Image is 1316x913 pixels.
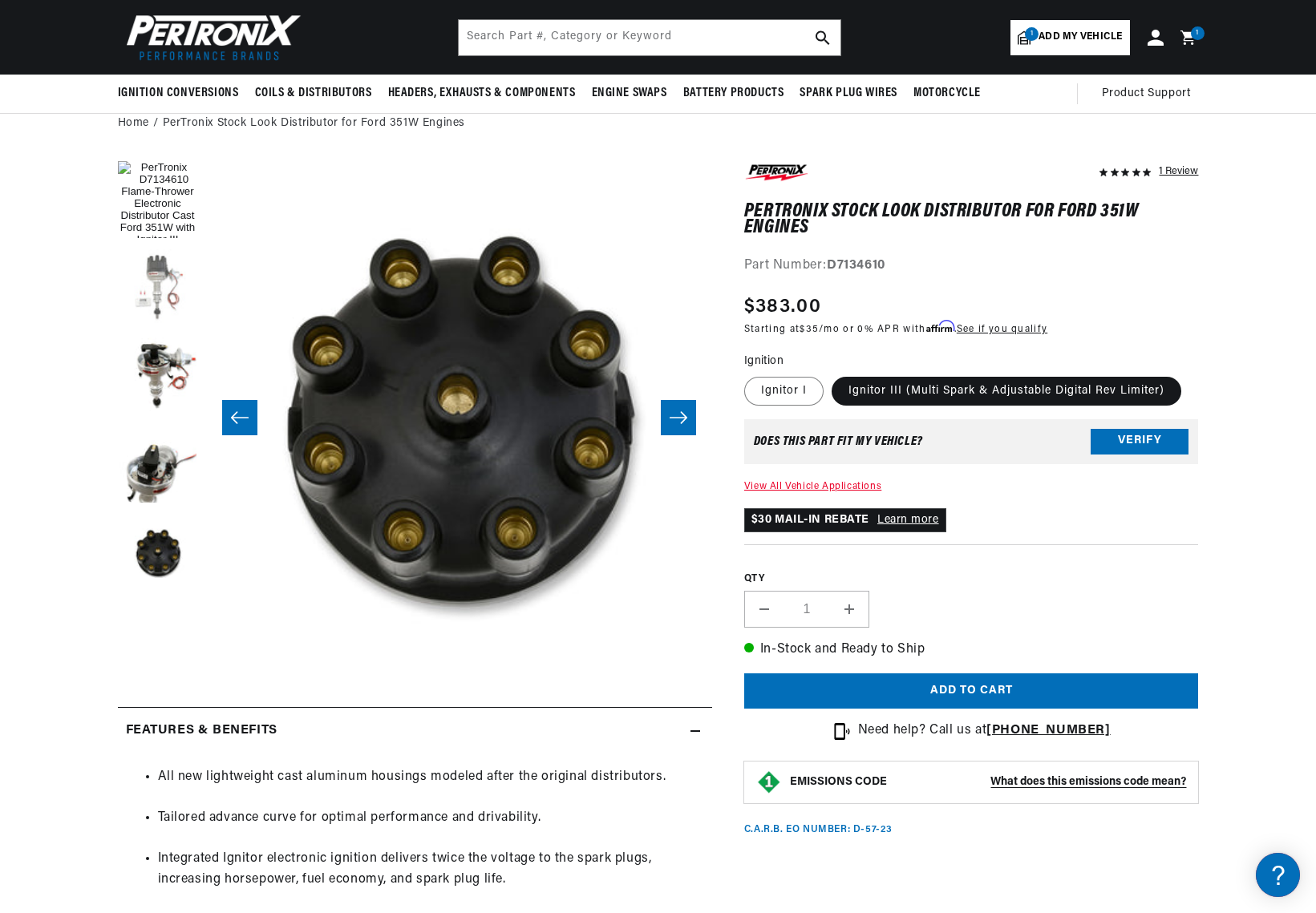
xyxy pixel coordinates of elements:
[16,376,305,391] div: Payment, Pricing, and Promotions
[16,429,305,457] button: Contact Us
[158,767,704,808] li: All new lightweight cast aluminum housings modeled after the original distributors.
[744,823,893,837] p: C.A.R.B. EO Number: D-57-23
[16,401,305,426] a: Payment, Pricing, and Promotions FAQ
[118,161,198,241] button: Load image 1 in gallery view
[16,136,305,161] a: FAQ
[1010,20,1129,55] a: 1Add my vehicle
[744,377,824,406] label: Ignitor I
[756,770,782,795] img: Emissions code
[1091,429,1188,454] button: Verify
[986,724,1110,737] a: [PHONE_NUMBER]
[247,75,380,112] summary: Coils & Distributors
[744,572,1199,586] label: QTY
[800,85,897,102] span: Spark Plug Wires
[754,435,923,448] div: Does This part fit My vehicle?
[990,776,1186,788] strong: What does this emissions code mean?
[158,849,704,911] li: Integrated Ignitor electronic ignition delivers twice the voltage to the spark plugs, increasing ...
[877,514,939,526] a: Learn more
[16,111,305,127] div: Ignition Products
[163,115,465,132] a: PerTronix Stock Look Distributor for Ford 351W Engines
[675,75,792,112] summary: Battery Products
[118,115,149,132] a: Home
[118,514,198,594] button: Load image 5 in gallery view
[858,721,1111,741] p: Need help? Call us at
[584,75,675,112] summary: Engine Swaps
[255,85,372,102] span: Coils & Distributors
[222,400,257,435] button: Slide left
[744,293,821,321] span: $383.00
[744,482,881,491] a: View All Vehicle Applications
[683,85,784,102] span: Battery Products
[118,75,247,112] summary: Ignition Conversions
[592,85,667,102] span: Engine Swaps
[913,85,981,102] span: Motorcycle
[126,721,277,741] h2: Features & Benefits
[1196,26,1199,40] span: 1
[744,508,946,532] p: $30 MAIL-IN REBATE
[744,256,1199,277] div: Part Number:
[926,321,954,333] span: Affirm
[158,808,704,849] li: Tailored advance curve for optimal performance and drivability.
[16,177,305,192] div: JBA Performance Exhaust
[805,20,840,55] button: search button
[744,673,1199,709] button: Add to cart
[790,775,1187,790] button: EMISSIONS CODEWhat does this emissions code mean?
[744,640,1199,661] p: In-Stock and Ready to Ship
[1102,75,1199,113] summary: Product Support
[118,85,239,102] span: Ignition Conversions
[792,75,905,112] summary: Spark Plug Wires
[118,10,302,65] img: Pertronix
[661,400,696,435] button: Slide right
[1039,30,1122,45] span: Add my vehicle
[16,244,305,259] div: Shipping
[221,462,309,477] a: POWERED BY ENCHANT
[118,337,198,418] button: Load image 3 in gallery view
[744,204,1199,236] h1: PerTronix Stock Look Distributor for Ford 351W Engines
[957,325,1047,334] a: See if you qualify - Learn more about Affirm Financing (opens in modal)
[790,776,887,788] strong: EMISSIONS CODE
[118,161,712,675] media-gallery: Gallery Viewer
[118,115,1199,132] nav: breadcrumbs
[380,75,584,112] summary: Headers, Exhausts & Components
[388,85,576,102] span: Headers, Exhausts & Components
[459,20,840,55] input: Search Part #, Category or Keyword
[744,353,785,370] legend: Ignition
[832,377,1181,406] label: Ignitor III (Multi Spark & Adjustable Digital Rev Limiter)
[118,708,712,754] summary: Features & Benefits
[118,426,198,506] button: Load image 4 in gallery view
[744,321,1047,337] p: Starting at /mo or 0% APR with .
[16,334,305,359] a: Orders FAQ
[118,249,198,329] button: Load image 2 in gallery view
[1159,161,1198,180] div: 1 Review
[800,325,819,334] span: $35
[16,309,305,325] div: Orders
[1102,85,1191,103] span: Product Support
[16,269,305,293] a: Shipping FAQs
[16,203,305,228] a: FAQs
[905,75,989,112] summary: Motorcycle
[827,259,885,272] strong: D7134610
[1025,27,1039,41] span: 1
